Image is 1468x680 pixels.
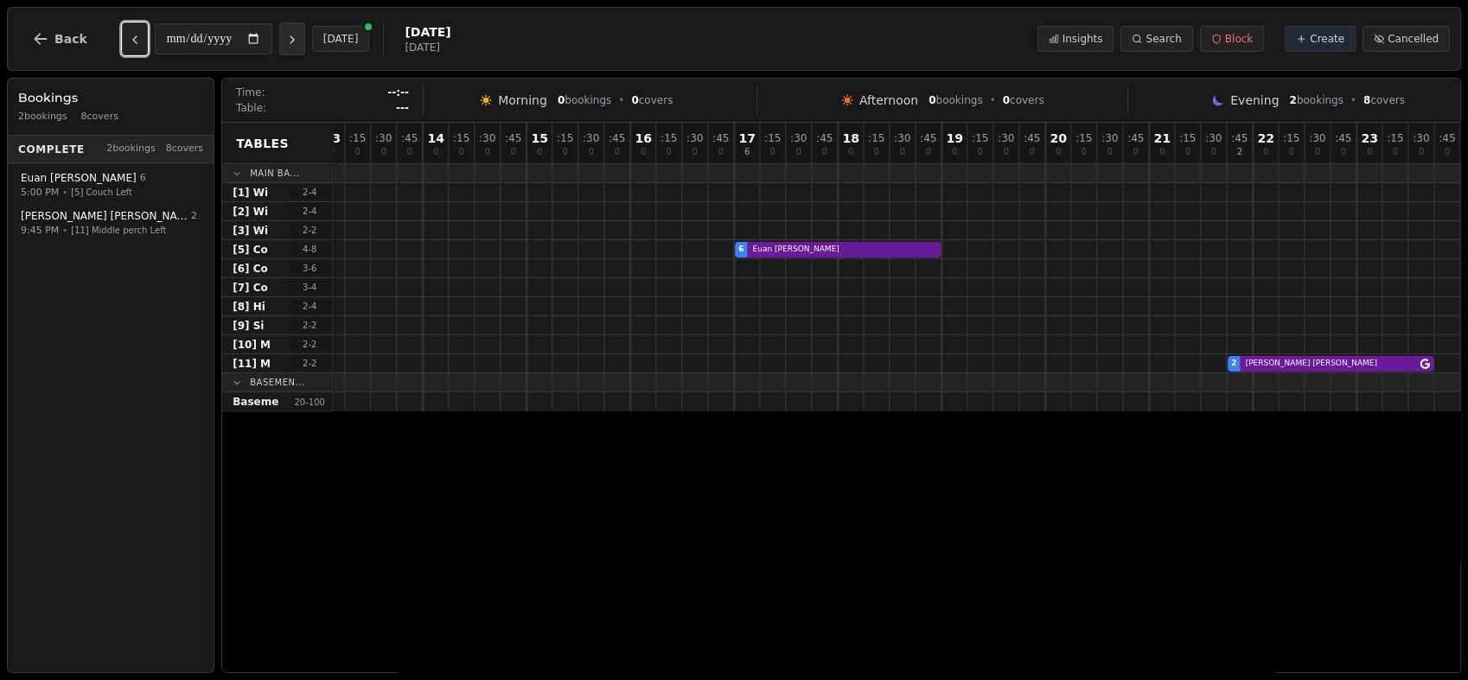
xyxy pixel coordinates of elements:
[479,133,495,143] span: : 30
[1420,359,1430,369] svg: Google booking
[1363,94,1370,106] span: 8
[816,133,833,143] span: : 45
[1133,148,1138,156] span: 0
[1335,133,1351,143] span: : 45
[1263,148,1268,156] span: 0
[558,94,565,106] span: 0
[873,148,878,156] span: 0
[1210,148,1216,156] span: 0
[972,133,988,143] span: : 15
[583,133,599,143] span: : 30
[1363,26,1450,52] button: Cancelled
[1361,132,1377,144] span: 23
[1388,32,1439,46] span: Cancelled
[929,93,982,107] span: bookings
[952,148,957,156] span: 0
[233,395,278,409] span: Baseme
[738,132,755,144] span: 17
[1184,148,1190,156] span: 0
[1127,133,1144,143] span: : 45
[250,167,299,180] span: Main Ba...
[191,209,197,224] span: 2
[1309,133,1325,143] span: : 30
[821,148,827,156] span: 0
[1285,26,1356,52] button: Create
[233,338,271,352] span: [10] M
[289,262,330,275] span: 3 - 6
[405,41,450,54] span: [DATE]
[1231,133,1248,143] span: : 45
[795,148,801,156] span: 0
[375,133,392,143] span: : 30
[458,148,463,156] span: 0
[1075,133,1092,143] span: : 15
[289,338,330,351] span: 2 - 2
[744,148,750,156] span: 6
[859,92,918,109] span: Afternoon
[289,281,330,294] span: 3 - 4
[899,148,904,156] span: 0
[505,133,521,143] span: : 45
[233,262,268,276] span: [6] Co
[166,142,203,156] span: 8 covers
[1120,26,1192,52] button: Search
[531,132,547,144] span: 15
[1205,133,1222,143] span: : 30
[233,357,271,371] span: [11] M
[354,148,360,156] span: 0
[1056,148,1061,156] span: 0
[1200,26,1264,52] button: Block
[562,148,567,156] span: 0
[692,148,697,156] span: 0
[1063,32,1103,46] span: Insights
[609,133,625,143] span: : 45
[946,132,962,144] span: 19
[1101,133,1118,143] span: : 30
[1050,132,1066,144] span: 20
[289,319,330,332] span: 2 - 2
[712,133,729,143] span: : 45
[1418,148,1423,156] span: 0
[790,133,807,143] span: : 30
[1003,148,1008,156] span: 0
[1230,92,1279,109] span: Evening
[62,186,67,199] span: •
[312,26,370,52] button: [DATE]
[498,92,547,109] span: Morning
[631,94,638,106] span: 0
[635,132,651,144] span: 16
[140,171,146,186] span: 6
[236,135,289,152] span: Tables
[718,148,723,156] span: 0
[666,148,671,156] span: 0
[233,224,268,238] span: [3] Wi
[289,243,330,256] span: 4 - 8
[233,300,265,314] span: [8] Hi
[406,148,412,156] span: 0
[1257,132,1273,144] span: 22
[618,93,624,107] span: •
[233,243,268,257] span: [5] Co
[537,148,542,156] span: 0
[557,133,573,143] span: : 15
[1413,133,1429,143] span: : 30
[289,300,330,313] span: 2 - 4
[21,223,59,238] span: 9:45 PM
[894,133,910,143] span: : 30
[349,133,366,143] span: : 15
[236,101,266,115] span: Table:
[686,133,703,143] span: : 30
[1024,133,1040,143] span: : 45
[1288,148,1293,156] span: 0
[1283,133,1299,143] span: : 15
[54,33,87,45] span: Back
[279,22,305,55] button: Next day
[71,186,132,199] span: [5] Couch Left
[81,110,118,124] span: 8 covers
[1392,148,1397,156] span: 0
[1289,93,1343,107] span: bookings
[1159,148,1165,156] span: 0
[106,142,156,156] span: 2 bookings
[289,396,330,409] span: 20 - 100
[405,23,450,41] span: [DATE]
